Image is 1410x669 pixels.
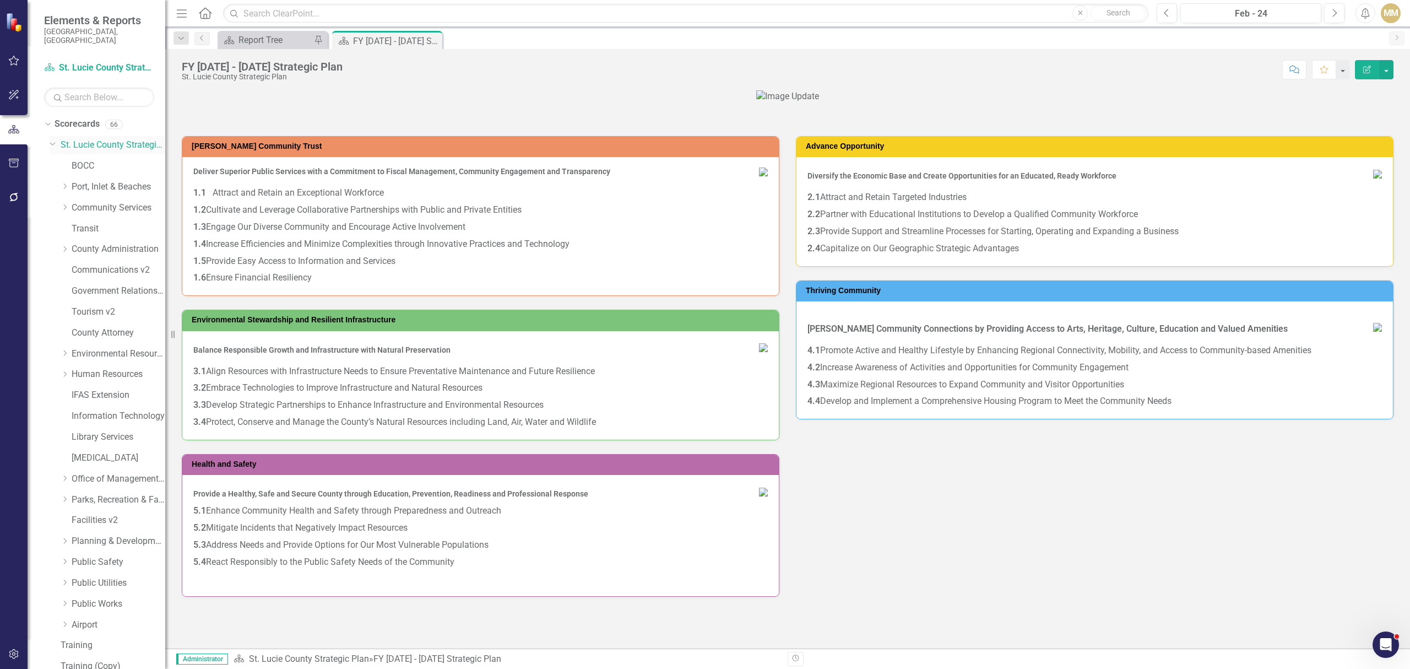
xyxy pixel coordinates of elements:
a: St. Lucie County Strategic Plan [249,654,369,664]
strong: 4.2 [807,362,820,373]
a: Public Utilities [72,577,165,590]
h3: Thriving Community [806,287,1387,295]
strong: 4.3 [807,379,820,390]
p: Develop Strategic Partnerships to Enhance Infrastructure and Environmental Resources [193,397,768,414]
strong: 1.2 [193,204,206,215]
h3: Advance Opportunity [806,142,1387,150]
a: County Administration [72,243,165,256]
p: Attract and Retain Targeted Industries [807,189,1382,206]
p: React Responsibly to the Public Safety Needs of the Community [193,554,768,571]
p: Provide Support and Streamline Processes for Starting, Operating and Expanding a Business [807,223,1382,240]
strong: 2.1 [807,192,820,202]
strong: 5.4 [193,557,206,567]
p: Increase Efficiencies and Minimize Complexities through Innovative Practices and Technology [193,236,768,253]
h3: Health and Safety [192,460,773,468]
p: Maximize Regional Resources to Expand Community and Visitor Opportunities [807,376,1382,393]
p: Capitalize on Our Geographic Strategic Advantages [807,240,1382,255]
div: » [234,653,779,666]
strong: 3.2 [193,382,206,393]
p: Embrace Technologies to Improve Infrastructure and Natural Resources [193,380,768,397]
img: ClearPoint Strategy [4,12,25,33]
p: Address Needs and Provide Options for Our Most Vulnerable Populations [193,537,768,554]
a: Human Resources [72,368,165,381]
a: Tourism v2 [72,306,165,319]
a: Community Services [72,202,165,214]
strong: 2.4 [807,243,820,253]
p: Provide Easy Access to Information and Services [193,253,768,270]
a: Library Services [72,431,165,444]
iframe: Intercom live chat [1373,632,1399,658]
a: Public Works [72,598,165,611]
p: Promote Active and Healthy Lifestyle by Enhancing Regional Connectivity, Mobility, and Access to ... [807,342,1382,359]
strong: 1.1 [193,187,206,198]
a: BOCC [72,160,165,172]
img: 8.Health.Safety%20small.png [759,488,768,497]
a: Facilities v2 [72,514,165,527]
strong: 3.3 [193,400,206,410]
a: Port, Inlet & Beaches [72,181,165,193]
img: 7.Thrive.Comm%20small.png [1373,323,1382,332]
a: Scorecards [55,118,100,131]
a: Office of Management & Budget [72,473,165,485]
strong: 5.2 [193,522,206,533]
a: Information Technology [72,410,165,423]
a: St. Lucie County Strategic Plan [44,62,154,74]
a: Parks, Recreation & Facilities Department [72,494,165,506]
strong: 5.3 [193,539,206,550]
strong: 1.4 [193,239,206,249]
div: Feb - 24 [1184,7,1317,20]
img: Image Update [756,90,819,103]
strong: 5.1 [193,505,206,516]
a: Government Relations v2 [72,285,165,298]
h3: [PERSON_NAME] Community Trust [192,142,773,150]
a: Airport [72,619,165,632]
button: Search [1091,6,1146,21]
small: [GEOGRAPHIC_DATA], [GEOGRAPHIC_DATA] [44,27,154,45]
a: [MEDICAL_DATA] [72,452,165,465]
div: Report Tree [238,33,311,47]
a: Training [61,639,165,652]
strong: 3.4 [193,417,206,427]
p: Partner with Educational Institutions to Develop a Qualified Community Workforce [807,206,1382,223]
strong: 4.1 [807,345,820,355]
strong: 1.3 [193,222,206,232]
strong: 2.2 [807,209,820,219]
button: MM [1381,3,1401,23]
span: Administrator [176,654,228,665]
a: St. Lucie County Strategic Plan [61,139,165,152]
span: Attract and Retain an Exceptional Workforce [213,187,384,198]
p: Cultivate and Leverage Collaborative Partnerships with Public and Private Entities [193,202,768,219]
h3: Environmental Stewardship and Resilient Infrastructure [192,316,773,324]
a: County Attorney [72,327,165,339]
p: Enhance Community Health and Safety through Preparedness and Outreach [193,503,768,520]
span: Provide a Healthy, Safe and Secure County through Education, Prevention, Readiness and Profession... [193,489,588,498]
p: Ensure Financial Resiliency [193,269,768,284]
a: Planning & Development Services [72,535,165,548]
div: FY [DATE] - [DATE] Strategic Plan [373,654,501,664]
span: Search [1107,8,1130,17]
p: Increase Awareness of Activities and Opportunities for Community Engagement [807,359,1382,376]
span: Deliver Superior Public Services with a Commitment to Fiscal Management, Community Engagement and... [193,167,610,176]
strong: 3.1 [193,366,206,376]
input: Search Below... [44,88,154,107]
p: Develop and Implement a Comprehensive Housing Program to Meet the Community Needs [807,393,1382,408]
p: Protect, Conserve and Manage the County’s Natural Resources including Land, Air, Water and Wildlife [193,414,768,429]
p: Engage Our Diverse Community and Encourage Active Involvement [193,219,768,236]
strong: 1.5 [193,256,206,266]
input: Search ClearPoint... [223,4,1148,23]
a: IFAS Extension [72,389,165,402]
span: Balance Responsible Growth and Infrastructure with Natural Preservation [193,346,451,354]
span: Diversify the Economic Base and Create Opportunities for an Educated, Ready Workforce [807,171,1116,180]
span: Elements & Reports [44,14,154,27]
a: Environmental Resources [72,348,165,360]
div: St. Lucie County Strategic Plan [182,73,343,81]
a: Report Tree [220,33,311,47]
a: Transit [72,223,165,235]
strong: [PERSON_NAME] Community Connections by Providing Access to Arts, Heritage, Culture, Education and... [807,323,1288,334]
p: Mitigate Incidents that Negatively Impact Resources [193,520,768,537]
strong: 2.3 [807,226,820,236]
div: FY [DATE] - [DATE] Strategic Plan [353,34,440,48]
a: Public Safety [72,556,165,569]
strong: 1.6 [193,272,206,283]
